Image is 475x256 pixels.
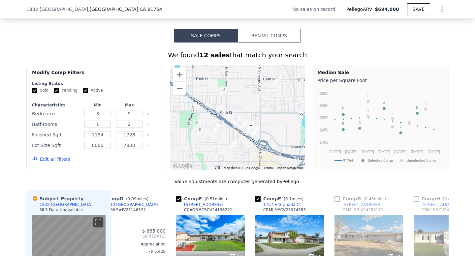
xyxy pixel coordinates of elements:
span: Pellego ARV [346,6,375,13]
text: $400 [320,140,329,145]
span: , [GEOGRAPHIC_DATA] [88,6,162,13]
text: [DATE] [394,150,407,154]
span: , CA 91764 [138,7,162,12]
strong: 12 sales [199,51,230,59]
text: [DATE] [427,150,440,154]
div: Max [115,102,144,108]
div: 1862 Plaza Serena [251,125,258,136]
div: CRMLS # CV24243613 [422,207,464,213]
div: 846 Amador Ave [193,120,201,131]
div: Comp G [334,195,389,202]
div: 1832 [GEOGRAPHIC_DATA] [40,202,93,207]
div: Modify Comp Filters [32,69,156,81]
button: Clear [146,123,149,126]
span: 0.51 [206,197,215,201]
span: $694,000 [375,7,399,12]
div: 1686 E Granada Ct [233,116,240,128]
div: Comp D [97,195,151,202]
text: A [383,101,386,105]
div: CCAOR # CRCV24196221 [184,207,232,213]
div: 1880 [GEOGRAPHIC_DATA] [105,202,158,207]
div: No sales on record [292,6,340,13]
div: CRMLS # IV25146522 [105,207,146,213]
span: ( miles) [123,197,151,201]
text: D [416,105,419,109]
div: [STREET_ADDRESS] [342,202,382,207]
button: Clear [146,113,149,115]
button: Edit all filters [32,156,70,162]
div: 824 N Imperial Ave [213,122,221,133]
span: 0.1 [285,197,292,201]
button: Keyboard shortcuts [215,166,220,169]
div: 840 N Lake Ave [217,120,224,131]
text: B [342,122,344,126]
div: Lot Size Sqft [32,141,80,150]
text: $550 [320,103,329,108]
a: Open this area in Google Maps (opens a new window) [172,162,193,170]
text: G [367,108,370,112]
input: Pending [54,88,59,93]
text: [DATE] [411,150,423,154]
div: Appreciation [97,242,166,247]
text: [DATE] [329,150,341,154]
button: Clear [146,144,149,147]
a: 1757 E Granada Ct [255,202,301,207]
span: Sold [DATE] [97,234,166,239]
text: C [359,121,361,125]
div: Listing Status [32,81,156,86]
span: ( miles) [440,197,468,201]
div: Comp F [255,195,306,202]
label: Active [83,88,103,93]
div: Value adjustments are computer generated by Pellego . [26,178,449,185]
div: MLS Data Unavailable [40,207,83,213]
div: 1566 E 5th Street [220,86,227,98]
text: $500 [320,116,329,120]
text: L [392,119,394,123]
button: Zoom in [173,68,186,81]
div: Price per Square Foot [317,76,444,85]
button: Sale Comps [174,29,237,43]
span: ( miles) [361,197,389,201]
span: Map data ©2025 Google [224,166,260,170]
text: $600 [320,91,329,96]
span: ( miles) [202,197,230,201]
span: -$ 5,428 [149,249,166,254]
span: 0.46 [365,197,374,201]
text: Selected Comp [368,158,393,163]
text: 91764 [343,158,353,163]
div: 1757 E Granada Ct [241,120,248,131]
div: Bedrooms [32,109,80,118]
button: Rental Comps [237,29,301,43]
div: 752 Calaveras Ave [197,127,204,138]
button: SAVE [407,3,430,15]
a: [STREET_ADDRESS] [334,202,382,207]
text: Unselected Comp [407,158,436,163]
text: J [392,110,394,114]
span: ( miles) [281,197,306,201]
div: We found that match your search [26,50,449,60]
text: [DATE] [345,150,358,154]
div: Characteristics [32,102,80,108]
text: E [342,107,344,111]
span: 1832 [GEOGRAPHIC_DATA] [26,6,88,13]
div: [STREET_ADDRESS] [184,202,223,207]
span: $ 665,000 [142,228,166,234]
div: Comp H [414,195,468,202]
text: K [425,101,427,105]
div: CRMLS # IV24250131 [342,207,383,213]
button: Show Options [435,3,449,16]
svg: A chart. [317,85,444,167]
button: Clear [146,134,149,136]
div: 1880 Plaza Serena [252,126,260,137]
text: [DATE] [362,150,374,154]
div: Subject Property [32,195,83,202]
a: 1880 [GEOGRAPHIC_DATA] [97,202,158,207]
div: 1832 Plaza Serena [247,122,255,133]
div: Finished Sqft [32,130,80,139]
div: Min [83,102,112,108]
div: 1757 E Granada Ct [263,202,301,207]
button: Zoom out [173,82,186,95]
label: Pending [54,88,78,93]
input: Sold [32,88,37,93]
